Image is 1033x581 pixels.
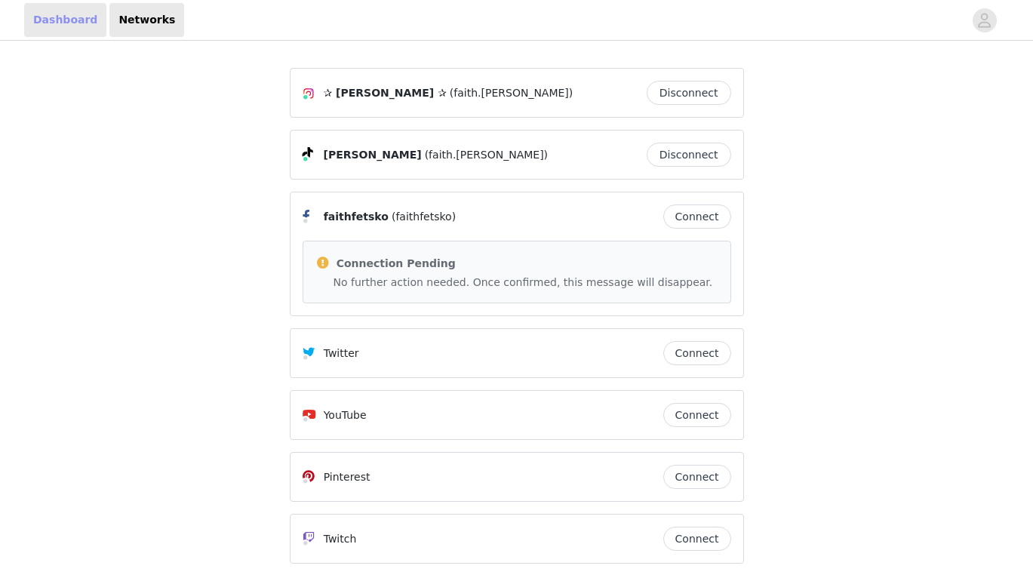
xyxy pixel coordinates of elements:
[425,147,548,163] span: (faith.[PERSON_NAME])
[663,341,731,365] button: Connect
[324,147,422,163] span: [PERSON_NAME]
[647,143,731,167] button: Disconnect
[392,209,456,225] span: (faithfetsko)
[303,88,315,100] img: Instagram Icon
[324,407,367,423] p: YouTube
[324,209,389,225] span: faithfetsko
[337,257,456,269] span: Connection Pending
[24,3,106,37] a: Dashboard
[450,85,573,101] span: (faith.[PERSON_NAME])
[324,469,370,485] p: Pinterest
[647,81,731,105] button: Disconnect
[663,527,731,551] button: Connect
[334,275,718,290] p: No further action needed. Once confirmed, this message will disappear.
[324,531,357,547] p: Twitch
[663,403,731,427] button: Connect
[663,465,731,489] button: Connect
[324,85,447,101] span: ✰ [PERSON_NAME] ✰
[977,8,991,32] div: avatar
[324,346,359,361] p: Twitter
[109,3,184,37] a: Networks
[663,204,731,229] button: Connect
